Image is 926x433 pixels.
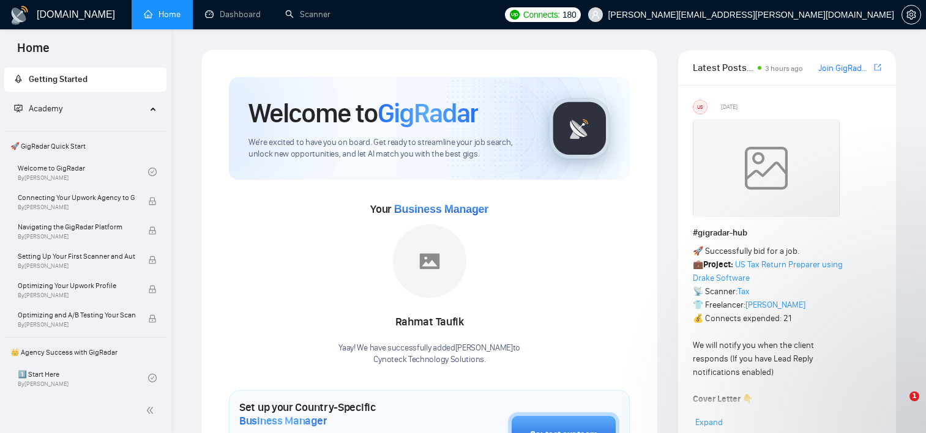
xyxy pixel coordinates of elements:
[562,8,576,21] span: 180
[6,340,165,365] span: 👑 Agency Success with GigRadar
[745,300,805,310] a: [PERSON_NAME]
[29,103,62,114] span: Academy
[884,391,914,421] iframe: Intercom live chat
[14,103,62,114] span: Academy
[18,279,135,292] span: Optimizing Your Upwork Profile
[148,168,157,176] span: check-circle
[394,203,488,215] span: Business Manager
[4,67,166,92] li: Getting Started
[523,8,560,21] span: Connects:
[248,137,529,160] span: We're excited to have you on board. Get ready to streamline your job search, unlock new opportuni...
[14,75,23,83] span: rocket
[874,62,881,73] a: export
[148,197,157,205] span: lock
[338,342,520,366] div: Yaay! We have successfully added [PERSON_NAME] to
[693,60,754,75] span: Latest Posts from the GigRadar Community
[144,9,181,20] a: homeHome
[18,204,135,211] span: By [PERSON_NAME]
[148,256,157,264] span: lock
[18,262,135,270] span: By [PERSON_NAME]
[695,417,723,427] span: Expand
[902,10,920,20] span: setting
[18,233,135,240] span: By [PERSON_NAME]
[549,98,610,159] img: gigradar-logo.png
[18,191,135,204] span: Connecting Your Upwork Agency to GigRadar
[18,321,135,328] span: By [PERSON_NAME]
[18,292,135,299] span: By [PERSON_NAME]
[18,158,148,185] a: Welcome to GigRadarBy[PERSON_NAME]
[239,401,447,427] h1: Set up your Country-Specific
[818,62,872,75] a: Join GigRadar Slack Community
[285,9,330,20] a: searchScanner
[18,221,135,233] span: Navigating the GigRadar Platform
[148,285,157,294] span: lock
[205,9,261,20] a: dashboardDashboard
[721,102,737,113] span: [DATE]
[693,100,707,114] div: US
[248,97,478,130] h1: Welcome to
[18,365,148,391] a: 1️⃣ Start HereBy[PERSON_NAME]
[7,39,59,65] span: Home
[902,5,921,24] button: setting
[29,74,88,84] span: Getting Started
[370,202,488,216] span: Your
[148,314,157,323] span: lock
[393,224,466,298] img: placeholder.png
[591,10,600,19] span: user
[18,250,135,262] span: Setting Up Your First Scanner and Auto-Bidder
[909,391,919,401] span: 1
[693,119,840,217] img: weqQh+iSagEgQAAAABJRU5ErkJggg==
[14,104,23,113] span: fund-projection-screen
[737,286,750,297] a: Tax
[693,226,881,240] h1: # gigradar-hub
[18,309,135,321] span: Optimizing and A/B Testing Your Scanner for Better Results
[338,354,520,366] p: Cynoteck Technology Solutions .
[338,312,520,333] div: Rahmat Taufik
[148,374,157,382] span: check-circle
[6,134,165,158] span: 🚀 GigRadar Quick Start
[239,414,327,427] span: Business Manager
[378,97,478,130] span: GigRadar
[703,259,733,270] strong: Project:
[902,10,921,20] a: setting
[693,259,843,283] a: US Tax Return Preparer using Drake Software
[510,10,520,20] img: upwork-logo.png
[148,226,157,235] span: lock
[10,6,29,25] img: logo
[874,62,881,72] span: export
[765,64,803,73] span: 3 hours ago
[146,404,158,416] span: double-left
